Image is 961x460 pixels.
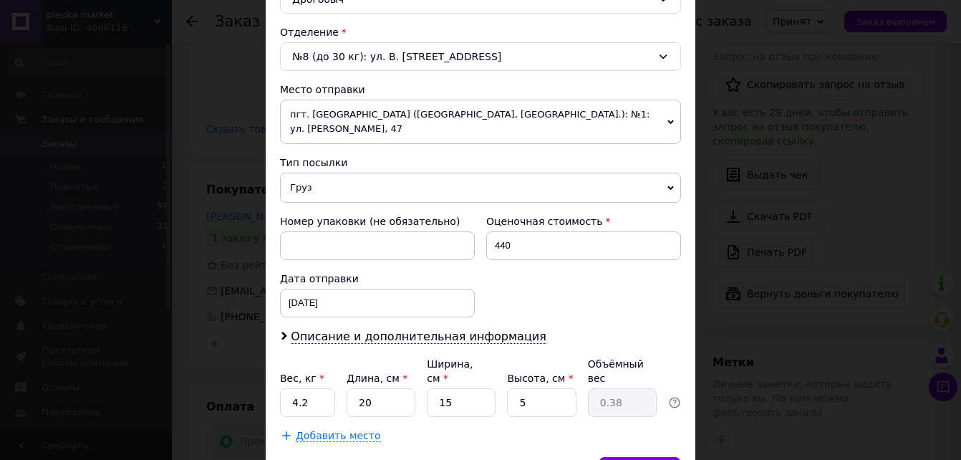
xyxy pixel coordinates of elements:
[347,373,407,384] label: Длина, см
[280,100,681,144] span: пгт. [GEOGRAPHIC_DATA] ([GEOGRAPHIC_DATA], [GEOGRAPHIC_DATA].): №1: ул. [PERSON_NAME], 47
[280,42,681,71] div: №8 (до 30 кг): ул. В. [STREET_ADDRESS]
[588,357,657,385] div: Объёмный вес
[291,330,546,344] span: Описание и дополнительная информация
[280,214,475,229] div: Номер упаковки (не обязательно)
[427,358,473,384] label: Ширина, см
[280,373,324,384] label: Вес, кг
[280,272,475,286] div: Дата отправки
[280,84,365,95] span: Место отправки
[280,157,347,168] span: Тип посылки
[507,373,573,384] label: Высота, см
[280,173,681,203] span: Груз
[486,214,681,229] div: Оценочная стоимость
[280,25,681,39] div: Отделение
[296,430,381,442] span: Добавить место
